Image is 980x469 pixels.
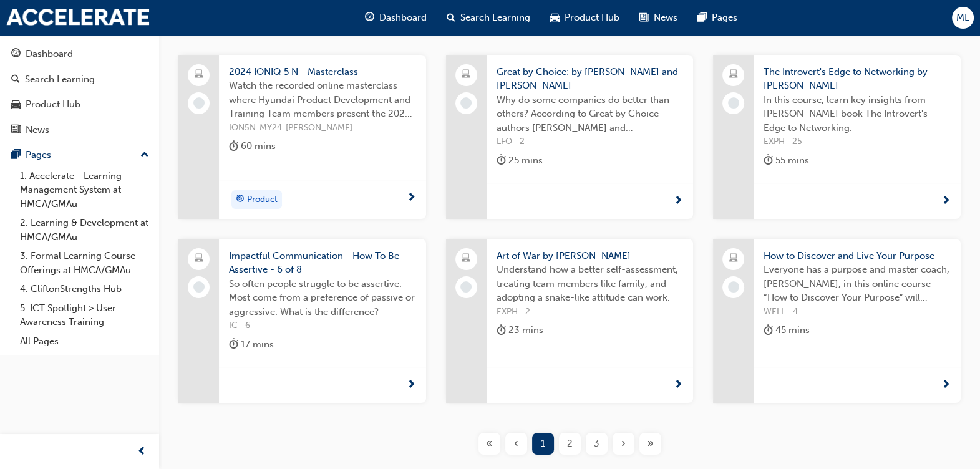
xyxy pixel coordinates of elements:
[497,305,684,319] span: EXPH - 2
[594,437,599,451] span: 3
[365,10,374,26] span: guage-icon
[712,11,737,25] span: Pages
[5,143,154,167] button: Pages
[26,148,51,162] div: Pages
[764,305,951,319] span: WELL - 4
[407,380,416,391] span: next-icon
[674,380,683,391] span: next-icon
[11,99,21,110] span: car-icon
[514,437,518,451] span: ‹
[11,150,21,161] span: pages-icon
[764,153,809,168] div: 55 mins
[193,97,205,109] span: learningRecordVerb_NONE-icon
[497,153,543,168] div: 25 mins
[446,239,694,403] a: Art of War by [PERSON_NAME]Understand how a better self-assessment, treating team members like fa...
[229,121,416,135] span: ION5N-MY24-[PERSON_NAME]
[764,249,951,263] span: How to Discover and Live Your Purpose
[137,444,147,460] span: prev-icon
[941,380,951,391] span: next-icon
[26,123,49,137] div: News
[11,74,20,85] span: search-icon
[764,263,951,305] span: Everyone has a purpose and master coach, [PERSON_NAME], in this online course “How to Discover Yo...
[178,239,426,403] a: Impactful Communication - How To Be Assertive - 6 of 8So often people struggle to be assertive. M...
[460,11,530,25] span: Search Learning
[687,5,747,31] a: pages-iconPages
[5,68,154,91] a: Search Learning
[229,337,274,352] div: 17 mins
[229,138,238,154] span: duration-icon
[229,79,416,121] span: Watch the recorded online masterclass where Hyundai Product Development and Training Team members...
[486,437,493,451] span: «
[503,433,530,455] button: Previous page
[530,433,556,455] button: Page 1
[178,55,426,219] a: 2024 IONIQ 5 N - MasterclassWatch the recorded online masterclass where Hyundai Product Developme...
[541,437,545,451] span: 1
[697,10,707,26] span: pages-icon
[621,437,626,451] span: ›
[447,10,455,26] span: search-icon
[497,153,506,168] span: duration-icon
[15,167,154,214] a: 1. Accelerate - Learning Management System at HMCA/GMAu
[674,196,683,207] span: next-icon
[407,193,416,204] span: next-icon
[229,138,276,154] div: 60 mins
[229,277,416,319] span: So often people struggle to be assertive. Most come from a preference of passive or aggressive. W...
[15,246,154,279] a: 3. Formal Learning Course Offerings at HMCA/GMAu
[11,125,21,136] span: news-icon
[15,279,154,299] a: 4. CliftonStrengths Hub
[5,93,154,116] a: Product Hub
[140,147,149,163] span: up-icon
[764,93,951,135] span: In this course, learn key insights from [PERSON_NAME] book The Introvert's Edge to Networking.
[5,42,154,65] a: Dashboard
[497,322,506,338] span: duration-icon
[195,67,203,83] span: laptop-icon
[497,135,684,149] span: LFO - 2
[26,97,80,112] div: Product Hub
[236,191,245,208] span: target-icon
[11,49,21,60] span: guage-icon
[497,93,684,135] span: Why do some companies do better than others? According to Great by Choice authors [PERSON_NAME] a...
[647,437,654,451] span: »
[229,337,238,352] span: duration-icon
[195,251,203,267] span: laptop-icon
[460,97,472,109] span: learningRecordVerb_NONE-icon
[437,5,540,31] a: search-iconSearch Learning
[15,299,154,332] a: 5. ICT Spotlight > User Awareness Training
[956,11,969,25] span: ML
[26,47,73,61] div: Dashboard
[462,67,470,83] span: laptop-icon
[15,213,154,246] a: 2. Learning & Development at HMCA/GMAu
[565,11,619,25] span: Product Hub
[497,263,684,305] span: Understand how a better self-assessment, treating team members like family, and adopting a snake-...
[540,5,629,31] a: car-iconProduct Hub
[764,153,773,168] span: duration-icon
[193,281,205,293] span: learningRecordVerb_NONE-icon
[567,437,573,451] span: 2
[460,281,472,293] span: learningRecordVerb_NONE-icon
[654,11,677,25] span: News
[15,332,154,351] a: All Pages
[629,5,687,31] a: news-iconNews
[5,40,154,143] button: DashboardSearch LearningProduct HubNews
[476,433,503,455] button: First page
[764,65,951,93] span: The Introvert's Edge to Networking by [PERSON_NAME]
[497,322,543,338] div: 23 mins
[229,319,416,333] span: IC - 6
[497,249,684,263] span: Art of War by [PERSON_NAME]
[583,433,610,455] button: Page 3
[728,281,739,293] span: learningRecordVerb_NONE-icon
[355,5,437,31] a: guage-iconDashboard
[462,251,470,267] span: laptop-icon
[728,97,739,109] span: learningRecordVerb_NONE-icon
[6,9,150,26] img: accelerate-hmca
[637,433,664,455] button: Last page
[25,72,95,87] div: Search Learning
[247,193,278,207] span: Product
[446,55,694,219] a: Great by Choice: by [PERSON_NAME] and [PERSON_NAME]Why do some companies do better than others? A...
[610,433,637,455] button: Next page
[952,7,974,29] button: ML
[379,11,427,25] span: Dashboard
[713,239,961,403] a: How to Discover and Live Your PurposeEveryone has a purpose and master coach, [PERSON_NAME], in t...
[764,322,773,338] span: duration-icon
